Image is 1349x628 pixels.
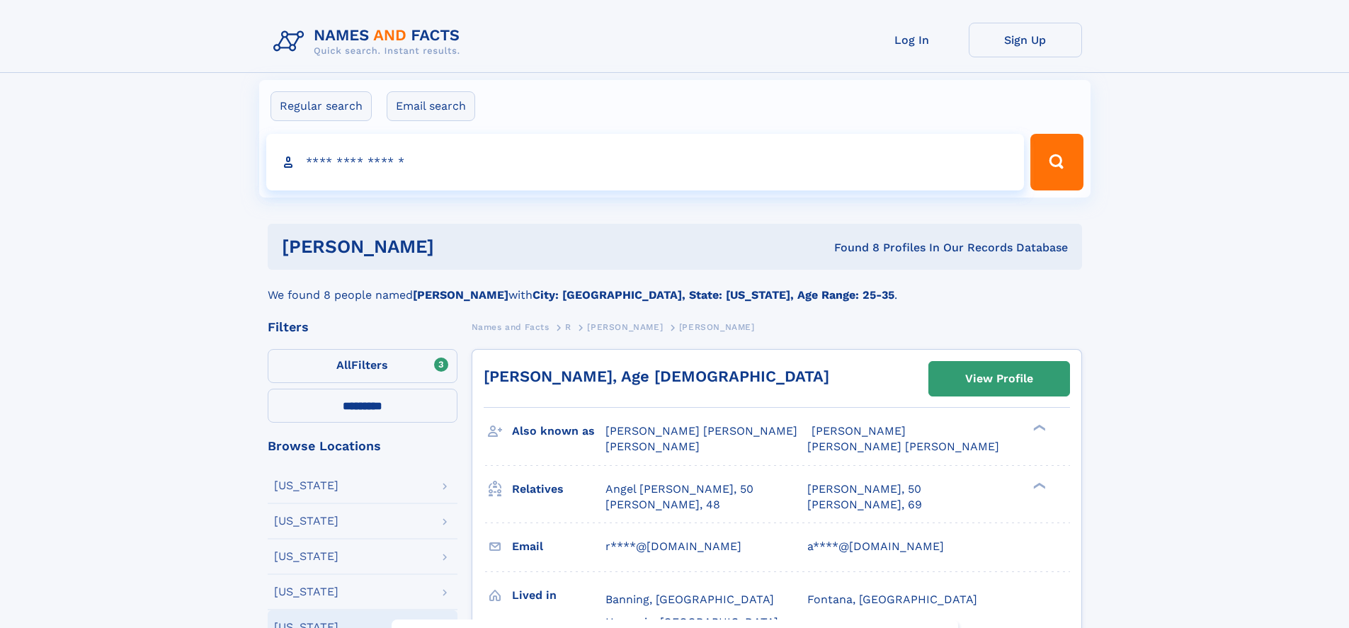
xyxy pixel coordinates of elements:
[472,318,550,336] a: Names and Facts
[271,91,372,121] label: Regular search
[512,535,605,559] h3: Email
[336,358,351,372] span: All
[1030,481,1047,490] div: ❯
[605,424,797,438] span: [PERSON_NAME] [PERSON_NAME]
[268,349,457,383] label: Filters
[1030,423,1047,433] div: ❯
[807,481,921,497] a: [PERSON_NAME], 50
[679,322,755,332] span: [PERSON_NAME]
[965,362,1033,395] div: View Profile
[268,270,1082,304] div: We found 8 people named with .
[605,440,700,453] span: [PERSON_NAME]
[565,322,571,332] span: R
[282,238,634,256] h1: [PERSON_NAME]
[969,23,1082,57] a: Sign Up
[274,515,338,527] div: [US_STATE]
[268,440,457,452] div: Browse Locations
[855,23,969,57] a: Log In
[587,318,663,336] a: [PERSON_NAME]
[533,288,894,302] b: City: [GEOGRAPHIC_DATA], State: [US_STATE], Age Range: 25-35
[565,318,571,336] a: R
[512,583,605,607] h3: Lived in
[512,419,605,443] h3: Also known as
[634,240,1068,256] div: Found 8 Profiles In Our Records Database
[387,91,475,121] label: Email search
[1030,134,1083,190] button: Search Button
[807,440,999,453] span: [PERSON_NAME] [PERSON_NAME]
[807,497,922,513] a: [PERSON_NAME], 69
[605,497,720,513] a: [PERSON_NAME], 48
[587,322,663,332] span: [PERSON_NAME]
[812,424,906,438] span: [PERSON_NAME]
[605,593,774,606] span: Banning, [GEOGRAPHIC_DATA]
[484,367,829,385] a: [PERSON_NAME], Age [DEMOGRAPHIC_DATA]
[413,288,508,302] b: [PERSON_NAME]
[807,593,977,606] span: Fontana, [GEOGRAPHIC_DATA]
[929,362,1069,396] a: View Profile
[605,481,753,497] a: Angel [PERSON_NAME], 50
[274,551,338,562] div: [US_STATE]
[268,23,472,61] img: Logo Names and Facts
[268,321,457,333] div: Filters
[274,480,338,491] div: [US_STATE]
[512,477,605,501] h3: Relatives
[266,134,1025,190] input: search input
[274,586,338,598] div: [US_STATE]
